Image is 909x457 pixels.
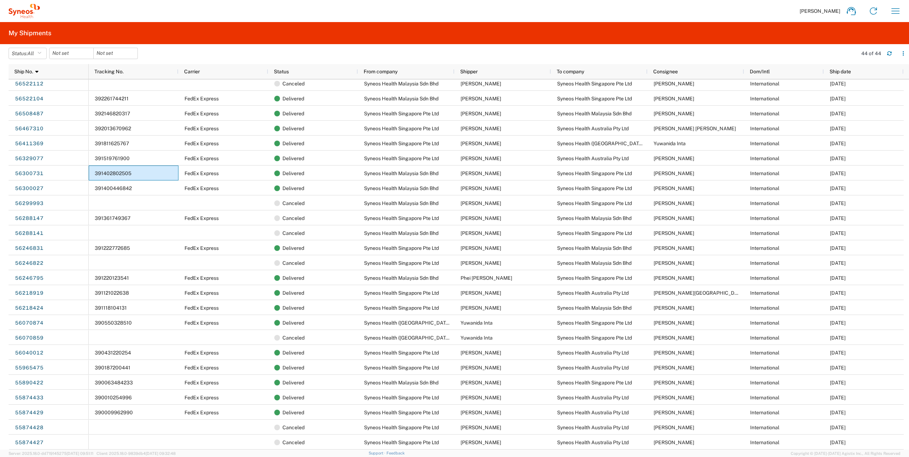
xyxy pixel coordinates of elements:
[282,136,304,151] span: Delivered
[654,260,694,266] span: Chor Hong Lim
[557,156,629,161] span: Syneos Health Australia Pty Ltd
[654,96,694,101] span: Arturo Medina
[557,69,584,74] span: To company
[9,48,47,59] button: Status:All
[557,440,629,445] span: Syneos Health Australia Pty Ltd
[654,440,694,445] span: Zeena Al Badran
[750,200,779,206] span: International
[654,126,736,131] span: Ligia Cassales Chen
[185,395,219,400] span: FedEx Express
[750,290,779,296] span: International
[95,365,130,371] span: 390187200441
[654,380,694,385] span: Arturo Medina
[750,395,779,400] span: International
[15,108,44,120] a: 56508487
[830,111,846,116] span: 08/18/2025
[461,380,501,385] span: Pavitraa Rajandrai
[654,290,745,296] span: Meaghan Sexton-Dhamu
[557,260,632,266] span: Syneos Health Malaysia Sdn Bhd
[461,395,501,400] span: Arturo Medina
[364,245,439,251] span: Syneos Health Singapore Pte Ltd
[185,350,219,356] span: FedEx Express
[15,347,44,359] a: 56040012
[654,156,694,161] span: Raheela Tabasum
[830,440,846,445] span: 06/16/2025
[461,170,501,176] span: Wan Muhammad Khairul Shafiqzam
[15,317,44,329] a: 56070874
[15,198,44,209] a: 56299993
[15,93,44,105] a: 56522104
[364,305,439,311] span: Syneos Health Singapore Pte Ltd
[557,141,663,146] span: Syneos Health (Thailand) Limited
[185,245,219,251] span: FedEx Express
[557,126,629,131] span: Syneos Health Australia Pty Ltd
[282,360,304,375] span: Delivered
[15,183,44,194] a: 56300027
[557,185,632,191] span: Syneos Health Singapore Pte Ltd
[15,273,44,284] a: 56246795
[653,69,678,74] span: Consignee
[282,390,304,405] span: Delivered
[184,69,200,74] span: Carrier
[654,230,694,236] span: Arturo Medina
[830,365,846,371] span: 06/20/2025
[364,69,398,74] span: From company
[750,440,779,445] span: International
[830,170,846,176] span: 07/28/2025
[750,410,779,415] span: International
[15,392,44,404] a: 55874433
[282,211,305,226] span: Canceled
[185,111,219,116] span: FedEx Express
[750,335,779,341] span: International
[557,425,629,430] span: Syneos Health Australia Pty Ltd
[282,91,304,106] span: Delivered
[274,69,289,74] span: Status
[15,377,44,389] a: 55890422
[654,185,694,191] span: Arturo Medina
[654,425,694,430] span: Zeena Al Badran
[185,156,219,161] span: FedEx Express
[654,395,694,400] span: Naheela Lalee
[282,181,304,196] span: Delivered
[461,200,501,206] span: Chor Hong Lim
[364,410,439,415] span: Syneos Health Singapore Pte Ltd
[282,270,304,285] span: Delivered
[654,275,694,281] span: Arturo Medina
[654,320,694,326] span: Arturo Medina
[750,350,779,356] span: International
[185,320,219,326] span: FedEx Express
[654,335,694,341] span: Arturo Medina
[654,200,694,206] span: Arturo Medina
[830,305,846,311] span: 07/17/2025
[185,185,219,191] span: FedEx Express
[830,260,846,266] span: 07/22/2025
[15,243,44,254] a: 56246831
[95,275,129,281] span: 391220123541
[557,275,632,281] span: Syneos Health Singapore Pte Ltd
[461,260,501,266] span: Arturo Medina
[185,380,219,385] span: FedEx Express
[364,156,439,161] span: Syneos Health Singapore Pte Ltd
[830,350,846,356] span: 06/27/2025
[185,275,219,281] span: FedEx Express
[364,111,439,116] span: Syneos Health Singapore Pte Ltd
[557,365,629,371] span: Syneos Health Australia Pty Ltd
[364,230,438,236] span: Syneos Health Malaysia Sdn Bhd
[750,126,779,131] span: International
[67,451,93,456] span: [DATE] 09:51:11
[750,380,779,385] span: International
[750,96,779,101] span: International
[461,245,501,251] span: Arturo Medina
[461,410,501,415] span: Arturo Medina
[461,111,501,116] span: Arturo Medina
[282,420,305,435] span: Canceled
[750,260,779,266] span: International
[364,320,470,326] span: Syneos Health (Thailand) Limited
[364,335,470,341] span: Syneos Health (Thailand) Limited
[800,8,840,14] span: [PERSON_NAME]
[15,303,44,314] a: 56218424
[15,213,44,224] a: 56288147
[282,315,304,330] span: Delivered
[282,196,305,211] span: Canceled
[750,365,779,371] span: International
